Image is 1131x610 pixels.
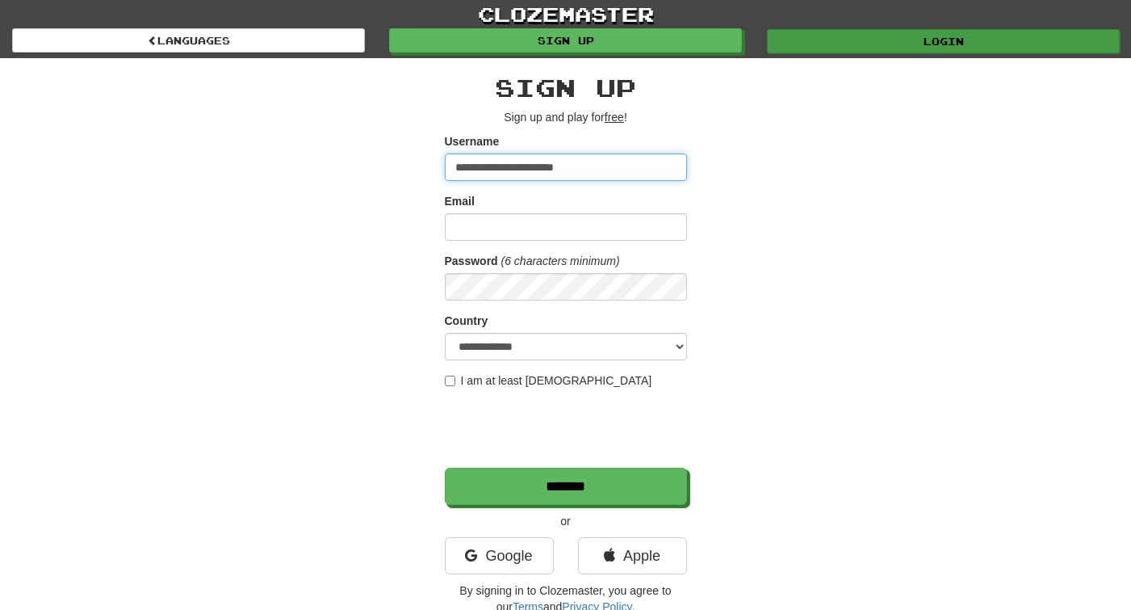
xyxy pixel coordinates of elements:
h2: Sign up [445,74,687,101]
a: Apple [578,537,687,574]
label: Country [445,313,488,329]
em: (6 characters minimum) [501,255,620,267]
input: I am at least [DEMOGRAPHIC_DATA] [445,376,455,386]
label: Password [445,253,498,269]
a: Login [767,29,1120,53]
label: I am at least [DEMOGRAPHIC_DATA] [445,372,652,389]
p: or [445,513,687,529]
iframe: reCAPTCHA [445,397,690,460]
u: free [605,111,624,124]
a: Google [445,537,554,574]
a: Languages [12,28,365,53]
label: Email [445,193,475,209]
p: Sign up and play for ! [445,109,687,125]
a: Sign up [389,28,742,53]
label: Username [445,133,500,149]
